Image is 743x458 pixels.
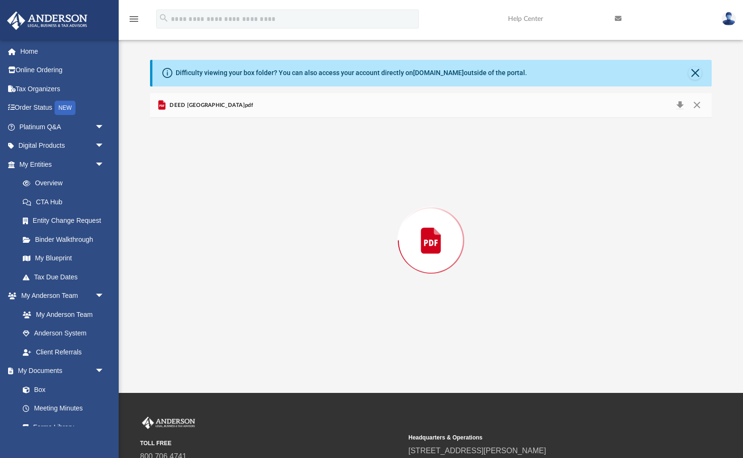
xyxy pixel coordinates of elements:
[7,362,114,381] a: My Documentsarrow_drop_down
[7,286,114,305] a: My Anderson Teamarrow_drop_down
[13,211,119,230] a: Entity Change Request
[13,230,119,249] a: Binder Walkthrough
[95,117,114,137] span: arrow_drop_down
[176,68,527,78] div: Difficulty viewing your box folder? You can also access your account directly on outside of the p...
[671,99,688,112] button: Download
[13,380,109,399] a: Box
[140,417,197,429] img: Anderson Advisors Platinum Portal
[13,249,114,268] a: My Blueprint
[7,98,119,118] a: Order StatusNEW
[13,399,114,418] a: Meeting Minutes
[55,101,75,115] div: NEW
[7,42,119,61] a: Home
[4,11,90,30] img: Anderson Advisors Platinum Portal
[688,67,702,80] button: Close
[150,93,712,363] div: Preview
[168,101,253,110] span: DEED [GEOGRAPHIC_DATA]pdf
[128,13,140,25] i: menu
[7,136,119,155] a: Digital Productsarrow_drop_down
[95,136,114,156] span: arrow_drop_down
[408,447,546,455] a: [STREET_ADDRESS][PERSON_NAME]
[95,155,114,174] span: arrow_drop_down
[95,362,114,381] span: arrow_drop_down
[95,286,114,306] span: arrow_drop_down
[13,418,109,437] a: Forms Library
[413,69,464,76] a: [DOMAIN_NAME]
[7,79,119,98] a: Tax Organizers
[13,324,114,343] a: Anderson System
[688,99,705,112] button: Close
[7,155,119,174] a: My Entitiesarrow_drop_down
[13,343,114,362] a: Client Referrals
[13,267,119,286] a: Tax Due Dates
[13,192,119,211] a: CTA Hub
[140,439,402,448] small: TOLL FREE
[159,13,169,23] i: search
[7,61,119,80] a: Online Ordering
[13,305,109,324] a: My Anderson Team
[408,433,670,442] small: Headquarters & Operations
[722,12,736,26] img: User Pic
[13,174,119,193] a: Overview
[7,117,119,136] a: Platinum Q&Aarrow_drop_down
[128,18,140,25] a: menu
